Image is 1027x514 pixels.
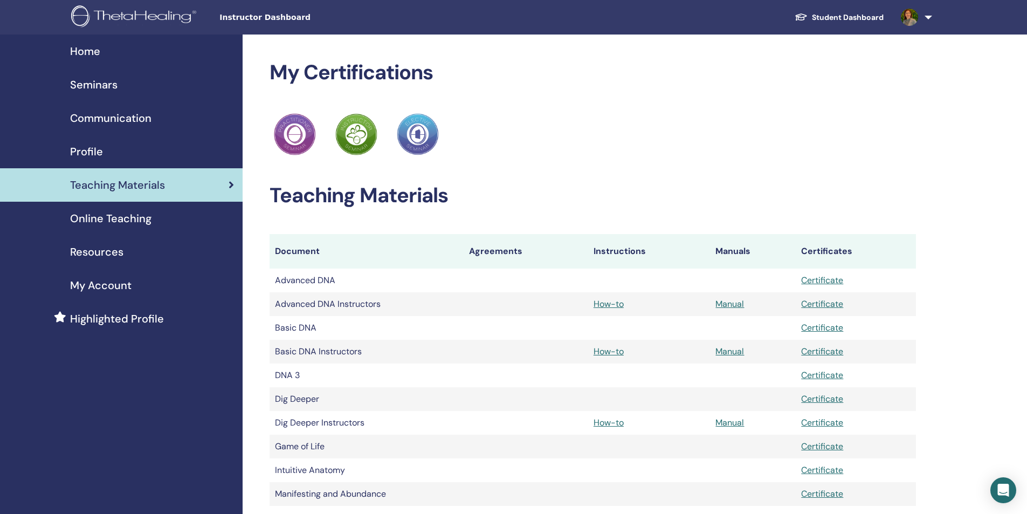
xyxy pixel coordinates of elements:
[715,417,744,428] a: Manual
[70,43,100,59] span: Home
[270,435,464,458] td: Game of Life
[801,322,843,333] a: Certificate
[801,441,843,452] a: Certificate
[270,458,464,482] td: Intuitive Anatomy
[801,275,843,286] a: Certificate
[274,113,316,155] img: Practitioner
[588,234,711,269] th: Instructions
[990,477,1016,503] div: Open Intercom Messenger
[715,298,744,310] a: Manual
[801,393,843,405] a: Certificate
[219,12,381,23] span: Instructor Dashboard
[270,387,464,411] td: Dig Deeper
[801,488,843,499] a: Certificate
[335,113,377,155] img: Practitioner
[786,8,892,28] a: Student Dashboard
[715,346,744,357] a: Manual
[270,340,464,364] td: Basic DNA Instructors
[594,298,624,310] a: How-to
[594,417,624,428] a: How-to
[594,346,624,357] a: How-to
[710,234,796,269] th: Manuals
[270,60,916,85] h2: My Certifications
[70,177,165,193] span: Teaching Materials
[801,346,843,357] a: Certificate
[801,298,843,310] a: Certificate
[270,316,464,340] td: Basic DNA
[270,482,464,506] td: Manifesting and Abundance
[901,9,918,26] img: default.jpg
[795,12,808,22] img: graduation-cap-white.svg
[270,411,464,435] td: Dig Deeper Instructors
[796,234,915,269] th: Certificates
[270,183,916,208] h2: Teaching Materials
[70,311,164,327] span: Highlighted Profile
[270,364,464,387] td: DNA 3
[801,464,843,476] a: Certificate
[70,77,118,93] span: Seminars
[801,369,843,381] a: Certificate
[270,269,464,292] td: Advanced DNA
[70,277,132,293] span: My Account
[70,210,151,227] span: Online Teaching
[71,5,200,30] img: logo.png
[464,234,588,269] th: Agreements
[270,292,464,316] td: Advanced DNA Instructors
[801,417,843,428] a: Certificate
[70,143,103,160] span: Profile
[270,234,464,269] th: Document
[70,110,151,126] span: Communication
[70,244,123,260] span: Resources
[397,113,439,155] img: Practitioner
